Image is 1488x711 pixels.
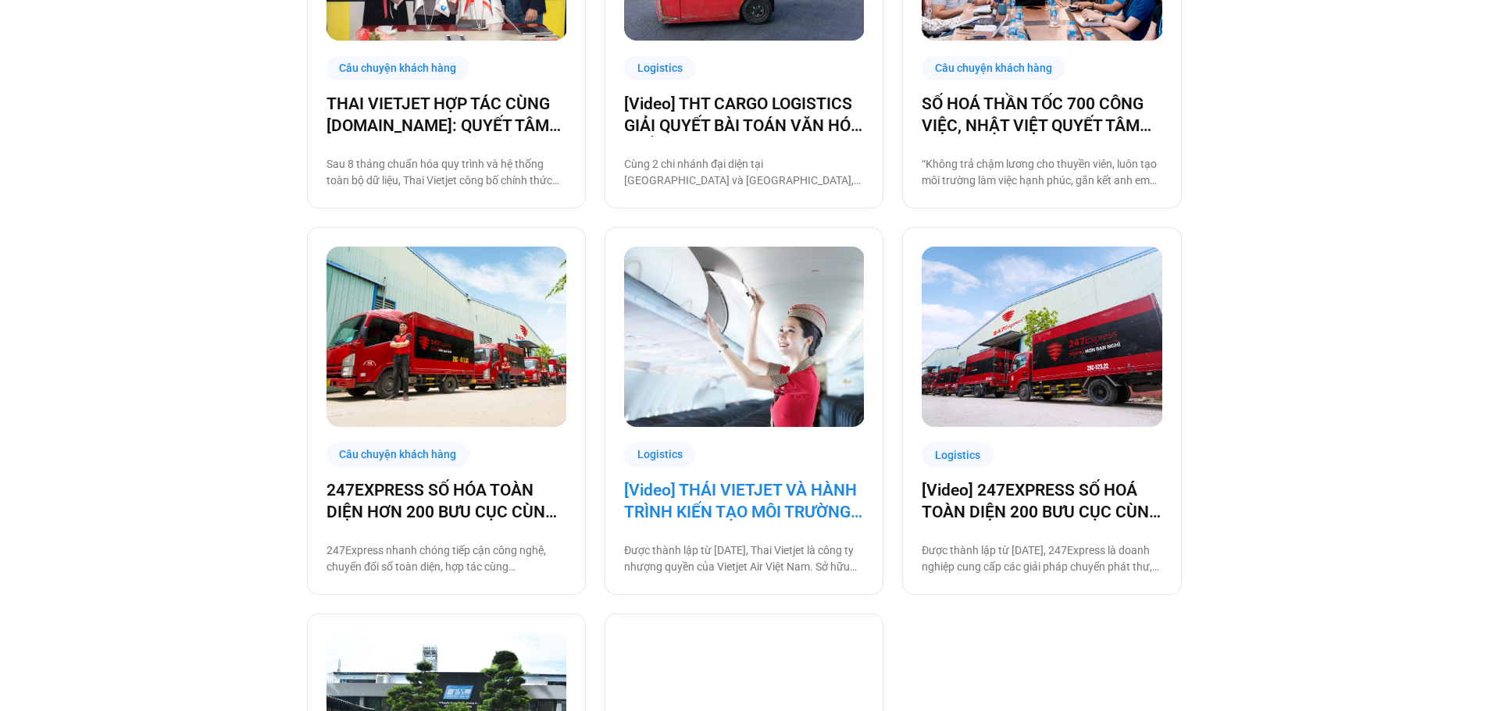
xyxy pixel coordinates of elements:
[624,542,864,575] p: Được thành lập từ [DATE], Thai Vietjet là công ty nhượng quyền của Vietjet Air Việt Nam. Sở hữu 1...
[327,479,566,523] a: 247EXPRESS SỐ HÓA TOÀN DIỆN HƠN 200 BƯU CỤC CÙNG [DOMAIN_NAME]
[327,247,567,427] img: 247 express chuyển đổi số cùng base
[327,93,566,137] a: THAI VIETJET HỢP TÁC CÙNG [DOMAIN_NAME]: QUYẾT TÂM “CẤT CÁNH” CHUYỂN ĐỔI SỐ
[922,56,1065,80] div: Câu chuyện khách hàng
[327,247,566,427] a: 247 express chuyển đổi số cùng base
[327,156,566,189] p: Sau 8 tháng chuẩn hóa quy trình và hệ thống toàn bộ dữ liệu, Thai Vietjet công bố chính thức vận ...
[327,443,470,467] div: Câu chuyện khách hàng
[624,93,864,137] a: [Video] THT CARGO LOGISTICS GIẢI QUYẾT BÀI TOÁN VĂN HÓA NHẰM TĂNG TRƯỞNG BỀN VỮNG CÙNG BASE
[624,479,864,523] a: [Video] THÁI VIETJET VÀ HÀNH TRÌNH KIẾN TẠO MÔI TRƯỜNG LÀM VIỆC SỐ CÙNG [DOMAIN_NAME]
[922,479,1161,523] a: [Video] 247EXPRESS SỐ HOÁ TOÀN DIỆN 200 BƯU CỤC CÙNG [DOMAIN_NAME]
[624,156,864,189] p: Cùng 2 chi nhánh đại diện tại [GEOGRAPHIC_DATA] và [GEOGRAPHIC_DATA], THT Cargo Logistics là một ...
[922,93,1161,137] a: SỐ HOÁ THẦN TỐC 700 CÔNG VIỆC, NHẬT VIỆT QUYẾT TÂM “GẮN KẾT TÀU – BỜ”
[922,542,1161,575] p: Được thành lập từ [DATE], 247Express là doanh nghiệp cung cấp các giải pháp chuyển phát thư, hàng...
[624,443,696,467] div: Logistics
[624,56,696,80] div: Logistics
[922,443,994,467] div: Logistics
[624,247,865,427] img: Thai VietJet chuyển đổi số cùng Basevn
[922,156,1161,189] p: “Không trả chậm lương cho thuyền viên, luôn tạo môi trường làm việc hạnh phúc, gắn kết anh em tàu...
[327,542,566,575] p: 247Express nhanh chóng tiếp cận công nghệ, chuyển đổi số toàn diện, hợp tác cùng [DOMAIN_NAME] để...
[327,56,470,80] div: Câu chuyện khách hàng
